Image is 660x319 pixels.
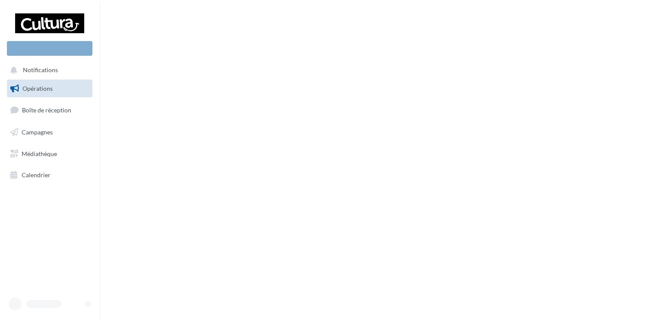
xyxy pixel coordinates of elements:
span: Opérations [22,85,53,92]
a: Campagnes [5,123,94,141]
span: Médiathèque [22,150,57,157]
a: Calendrier [5,166,94,184]
span: Campagnes [22,128,53,136]
a: Boîte de réception [5,101,94,119]
a: Médiathèque [5,145,94,163]
span: Boîte de réception [22,106,71,114]
div: Nouvelle campagne [7,41,92,56]
a: Opérations [5,80,94,98]
span: Notifications [23,67,58,74]
span: Calendrier [22,171,51,179]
